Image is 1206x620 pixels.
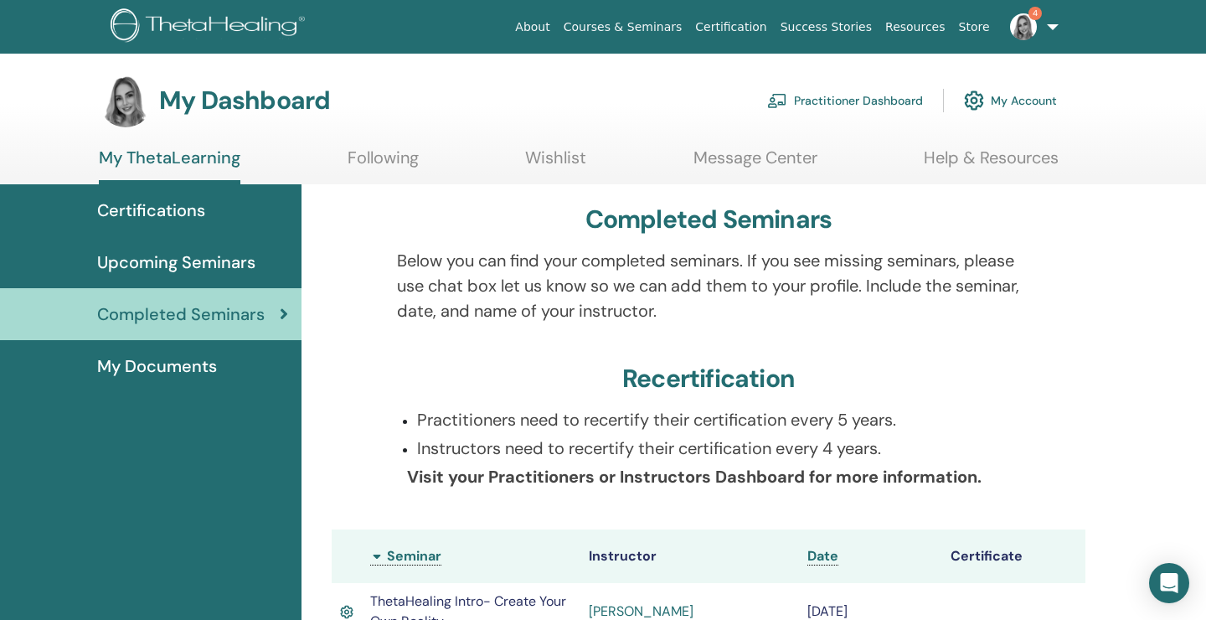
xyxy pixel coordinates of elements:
img: cog.svg [964,86,984,115]
a: Help & Resources [924,147,1059,180]
a: Practitioner Dashboard [767,82,923,119]
a: Date [807,547,838,566]
p: Instructors need to recertify their certification every 4 years. [417,436,1021,461]
a: About [508,12,556,43]
a: Message Center [693,147,817,180]
span: Completed Seminars [97,302,265,327]
span: My Documents [97,354,217,379]
p: Practitioners need to recertify their certification every 5 years. [417,407,1021,432]
a: My ThetaLearning [99,147,240,184]
h3: Completed Seminars [585,204,832,235]
img: default.jpg [99,74,152,127]
th: Instructor [580,530,799,583]
img: chalkboard-teacher.svg [767,93,787,108]
a: Courses & Seminars [557,12,689,43]
span: Date [807,547,838,565]
p: Below you can find your completed seminars. If you see missing seminars, please use chat box let ... [397,248,1021,323]
div: Open Intercom Messenger [1149,563,1189,603]
b: Visit your Practitioners or Instructors Dashboard for more information. [407,466,982,488]
span: 4 [1028,7,1042,20]
a: [PERSON_NAME] [589,602,693,620]
a: Following [348,147,419,180]
a: Certification [688,12,773,43]
span: Certifications [97,198,205,223]
a: Store [952,12,997,43]
a: Resources [879,12,952,43]
a: Wishlist [525,147,586,180]
a: Success Stories [774,12,879,43]
th: Certificate [942,530,1085,583]
h3: Recertification [622,364,795,394]
img: logo.png [111,8,311,46]
img: default.jpg [1010,13,1037,40]
a: My Account [964,82,1057,119]
span: Upcoming Seminars [97,250,255,275]
h3: My Dashboard [159,85,330,116]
